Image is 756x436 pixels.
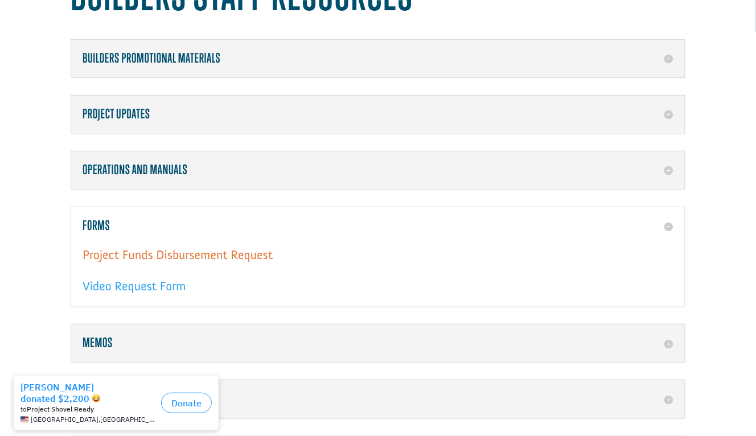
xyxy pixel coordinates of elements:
h5: Operations and Manuals [83,163,673,178]
h5: Forms [83,219,673,233]
div: [PERSON_NAME] donated $2,200 [20,11,157,34]
a: Project Funds Disbursement Request [83,247,273,268]
h5: Memos [83,336,673,351]
img: emoji grinningFace [92,24,101,33]
h5: Builders Knowledge Base [83,392,673,406]
button: Donate [161,23,212,43]
span: [GEOGRAPHIC_DATA] , [GEOGRAPHIC_DATA] [31,46,157,54]
img: US.png [20,46,28,54]
h5: Project Updates [83,107,673,122]
a: Video Request Form [83,278,186,299]
h5: Builders Promotional Materials [83,51,673,66]
strong: Project Shovel Ready [27,35,94,43]
div: to [20,35,157,43]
